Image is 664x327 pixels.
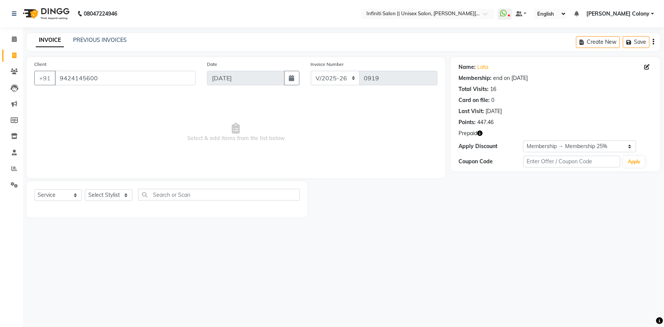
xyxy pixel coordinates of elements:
[34,61,46,68] label: Client
[459,118,476,126] div: Points:
[36,33,64,47] a: INVOICE
[207,61,217,68] label: Date
[459,107,484,115] div: Last Visit:
[459,85,489,93] div: Total Visits:
[576,36,620,48] button: Create New
[586,10,650,18] span: [PERSON_NAME] Colony
[491,96,494,104] div: 0
[523,156,620,167] input: Enter Offer / Coupon Code
[73,37,127,43] a: PREVIOUS INVOICES
[623,156,645,167] button: Apply
[138,189,300,201] input: Search or Scan
[493,74,528,82] div: end on [DATE]
[34,71,56,85] button: +91
[84,3,117,24] b: 08047224946
[55,71,196,85] input: Search by Name/Mobile/Email/Code
[623,36,650,48] button: Save
[477,63,488,71] a: Lata
[459,158,523,166] div: Coupon Code
[34,94,438,171] span: Select & add items from the list below
[19,3,72,24] img: logo
[311,61,344,68] label: Invoice Number
[459,142,523,150] div: Apply Discount
[490,85,496,93] div: 16
[486,107,502,115] div: [DATE]
[459,74,492,82] div: Membership:
[477,118,494,126] div: 447.46
[459,63,476,71] div: Name:
[459,129,477,137] span: Prepaid
[459,96,490,104] div: Card on file:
